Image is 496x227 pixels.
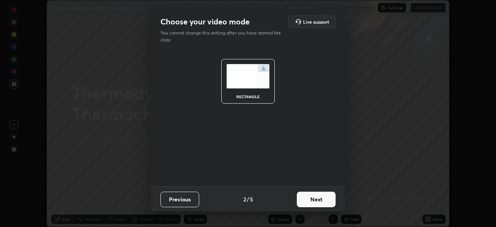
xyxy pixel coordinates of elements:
[247,195,249,203] h4: /
[160,192,199,207] button: Previous
[243,195,246,203] h4: 2
[303,19,329,24] h5: Live support
[226,64,270,88] img: normalScreenIcon.ae25ed63.svg
[297,192,336,207] button: Next
[232,95,263,99] div: rectangle
[160,17,250,27] h2: Choose your video mode
[250,195,253,203] h4: 5
[160,29,286,43] p: You cannot change this setting after you have started the class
